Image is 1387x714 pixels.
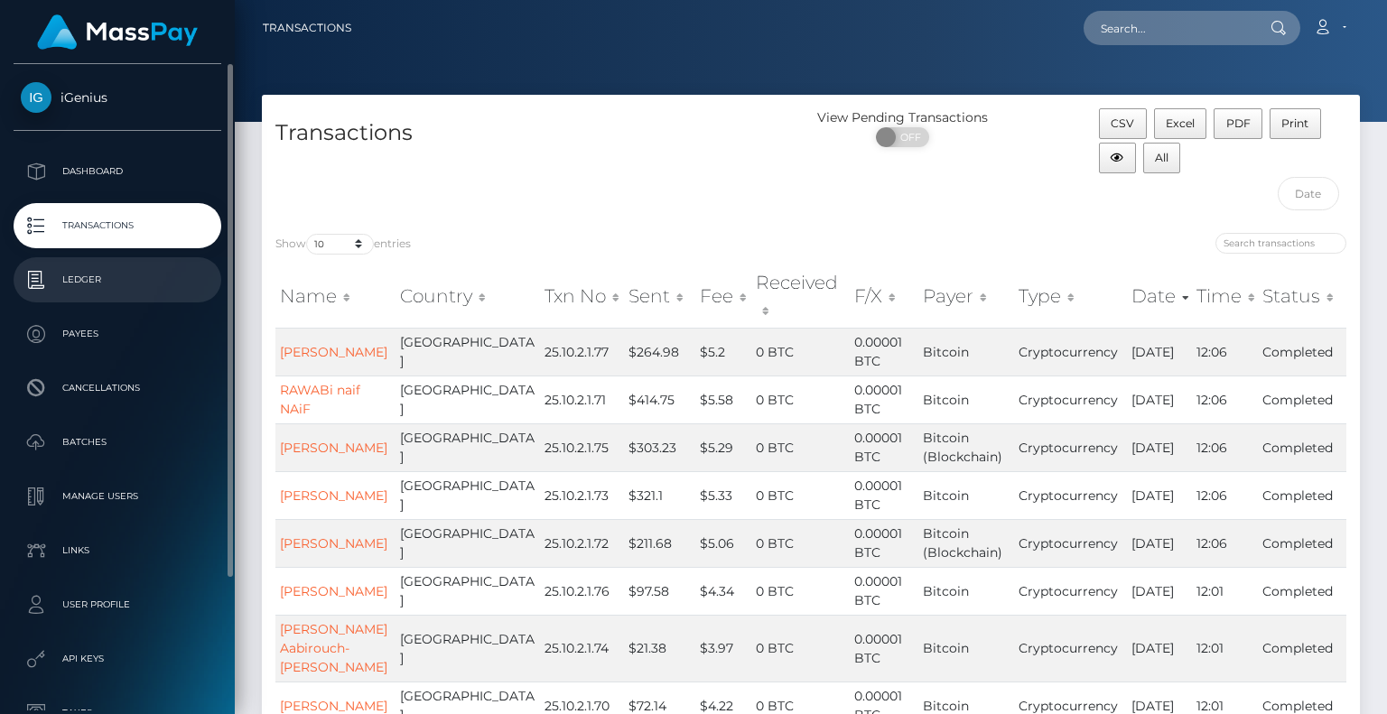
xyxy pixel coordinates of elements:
[396,519,540,567] td: [GEOGRAPHIC_DATA]
[540,567,624,615] td: 25.10.2.1.76
[1281,116,1308,130] span: Print
[275,117,797,149] h4: Transactions
[923,392,969,408] span: Bitcoin
[1099,108,1147,139] button: CSV
[280,698,387,714] a: [PERSON_NAME]
[923,430,1002,465] span: Bitcoin (Blockchain)
[1014,423,1127,471] td: Cryptocurrency
[14,366,221,411] a: Cancellations
[751,471,850,519] td: 0 BTC
[396,471,540,519] td: [GEOGRAPHIC_DATA]
[1154,108,1207,139] button: Excel
[1166,116,1195,130] span: Excel
[280,535,387,552] a: [PERSON_NAME]
[1155,151,1168,164] span: All
[1127,519,1192,567] td: [DATE]
[811,108,994,127] div: View Pending Transactions
[1192,471,1258,519] td: 12:06
[1014,567,1127,615] td: Cryptocurrency
[751,423,850,471] td: 0 BTC
[396,264,540,329] th: Country: activate to sort column ascending
[1258,519,1346,567] td: Completed
[1127,328,1192,376] td: [DATE]
[695,615,752,682] td: $3.97
[695,264,752,329] th: Fee: activate to sort column ascending
[1258,376,1346,423] td: Completed
[751,264,850,329] th: Received: activate to sort column ascending
[540,423,624,471] td: 25.10.2.1.75
[1099,143,1136,173] button: Column visibility
[21,537,214,564] p: Links
[850,615,918,682] td: 0.00001 BTC
[751,615,850,682] td: 0 BTC
[14,420,221,465] a: Batches
[923,344,969,360] span: Bitcoin
[624,423,694,471] td: $303.23
[624,328,694,376] td: $264.98
[396,328,540,376] td: [GEOGRAPHIC_DATA]
[695,567,752,615] td: $4.34
[396,567,540,615] td: [GEOGRAPHIC_DATA]
[923,487,969,504] span: Bitcoin
[275,264,396,329] th: Name: activate to sort column ascending
[21,266,214,293] p: Ledger
[14,474,221,519] a: Manage Users
[540,264,624,329] th: Txn No: activate to sort column ascending
[1143,143,1181,173] button: All
[263,9,351,47] a: Transactions
[923,525,1002,561] span: Bitcoin (Blockchain)
[396,376,540,423] td: [GEOGRAPHIC_DATA]
[21,320,214,348] p: Payees
[14,89,221,106] span: iGenius
[1258,328,1346,376] td: Completed
[540,519,624,567] td: 25.10.2.1.72
[1014,471,1127,519] td: Cryptocurrency
[1258,615,1346,682] td: Completed
[21,375,214,402] p: Cancellations
[540,471,624,519] td: 25.10.2.1.73
[1192,423,1258,471] td: 12:06
[624,615,694,682] td: $21.38
[1014,328,1127,376] td: Cryptocurrency
[751,328,850,376] td: 0 BTC
[751,567,850,615] td: 0 BTC
[1127,615,1192,682] td: [DATE]
[1226,116,1251,130] span: PDF
[396,615,540,682] td: [GEOGRAPHIC_DATA]
[850,376,918,423] td: 0.00001 BTC
[1014,615,1127,682] td: Cryptocurrency
[1014,264,1127,329] th: Type: activate to sort column ascending
[1192,264,1258,329] th: Time: activate to sort column ascending
[21,591,214,618] p: User Profile
[1127,471,1192,519] td: [DATE]
[1111,116,1134,130] span: CSV
[624,376,694,423] td: $414.75
[540,376,624,423] td: 25.10.2.1.71
[624,264,694,329] th: Sent: activate to sort column ascending
[695,423,752,471] td: $5.29
[306,234,374,255] select: Showentries
[1127,264,1192,329] th: Date: activate to sort column ascending
[280,487,387,504] a: [PERSON_NAME]
[923,698,969,714] span: Bitcoin
[21,645,214,672] p: API Keys
[21,483,214,510] p: Manage Users
[21,158,214,185] p: Dashboard
[1215,233,1346,254] input: Search transactions
[540,328,624,376] td: 25.10.2.1.77
[1258,567,1346,615] td: Completed
[1014,376,1127,423] td: Cryptocurrency
[280,382,360,417] a: RAWABi naif NAiF
[624,567,694,615] td: $97.58
[1270,108,1321,139] button: Print
[14,149,221,194] a: Dashboard
[1258,264,1346,329] th: Status: activate to sort column ascending
[1214,108,1262,139] button: PDF
[695,471,752,519] td: $5.33
[695,376,752,423] td: $5.58
[14,257,221,302] a: Ledger
[624,471,694,519] td: $321.1
[850,264,918,329] th: F/X: activate to sort column ascending
[1014,519,1127,567] td: Cryptocurrency
[1127,567,1192,615] td: [DATE]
